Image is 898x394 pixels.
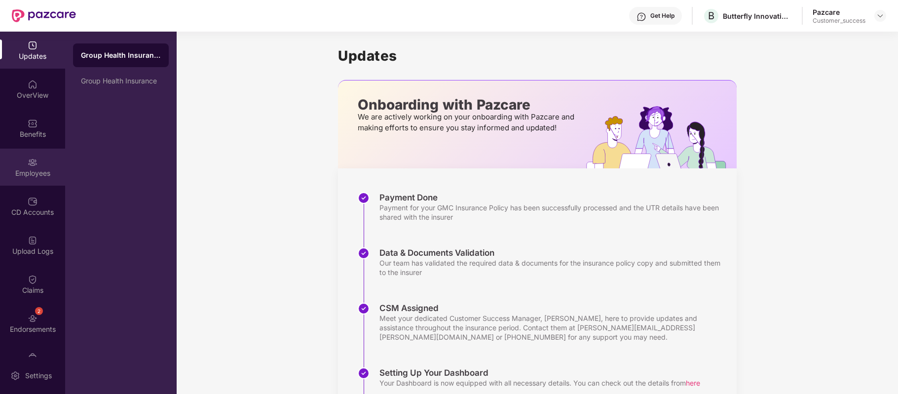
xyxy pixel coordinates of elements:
span: here [686,379,700,387]
img: svg+xml;base64,PHN2ZyBpZD0iQmVuZWZpdHMiIHhtbG5zPSJodHRwOi8vd3d3LnczLm9yZy8yMDAwL3N2ZyIgd2lkdGg9Ij... [28,118,37,128]
p: We are actively working on your onboarding with Pazcare and making efforts to ensure you stay inf... [358,112,577,133]
img: svg+xml;base64,PHN2ZyBpZD0iQ2xhaW0iIHhtbG5zPSJodHRwOi8vd3d3LnczLm9yZy8yMDAwL3N2ZyIgd2lkdGg9IjIwIi... [28,275,37,284]
div: Butterfly Innovations Private Limited [723,11,792,21]
div: Group Health Insurance [81,77,161,85]
img: svg+xml;base64,PHN2ZyBpZD0iRW5kb3JzZW1lbnRzIiB4bWxucz0iaHR0cDovL3d3dy53My5vcmcvMjAwMC9zdmciIHdpZH... [28,314,37,323]
img: hrOnboarding [586,106,737,168]
div: Payment Done [379,192,727,203]
span: B [708,10,714,22]
img: svg+xml;base64,PHN2ZyBpZD0iRW1wbG95ZWVzIiB4bWxucz0iaHR0cDovL3d3dy53My5vcmcvMjAwMC9zdmciIHdpZHRoPS... [28,158,37,167]
div: Our team has validated the required data & documents for the insurance policy copy and submitted ... [379,258,727,277]
div: Setting Up Your Dashboard [379,367,700,378]
div: Customer_success [813,17,865,25]
img: svg+xml;base64,PHN2ZyBpZD0iSGVscC0zMngzMiIgeG1sbnM9Imh0dHA6Ly93d3cudzMub3JnLzIwMDAvc3ZnIiB3aWR0aD... [636,12,646,22]
div: Payment for your GMC Insurance Policy has been successfully processed and the UTR details have be... [379,203,727,222]
img: svg+xml;base64,PHN2ZyBpZD0iVXBsb2FkX0xvZ3MiIGRhdGEtbmFtZT0iVXBsb2FkIExvZ3MiIHhtbG5zPSJodHRwOi8vd3... [28,236,37,245]
h1: Updates [338,47,737,64]
p: Onboarding with Pazcare [358,100,577,109]
img: svg+xml;base64,PHN2ZyBpZD0iU3RlcC1Eb25lLTMyeDMyIiB4bWxucz0iaHR0cDovL3d3dy53My5vcmcvMjAwMC9zdmciIH... [358,367,370,379]
img: New Pazcare Logo [12,9,76,22]
img: svg+xml;base64,PHN2ZyBpZD0iU3RlcC1Eb25lLTMyeDMyIiB4bWxucz0iaHR0cDovL3d3dy53My5vcmcvMjAwMC9zdmciIH... [358,303,370,315]
div: Data & Documents Validation [379,247,727,258]
img: svg+xml;base64,PHN2ZyBpZD0iU2V0dGluZy0yMHgyMCIgeG1sbnM9Imh0dHA6Ly93d3cudzMub3JnLzIwMDAvc3ZnIiB3aW... [10,371,20,381]
div: Meet your dedicated Customer Success Manager, [PERSON_NAME], here to provide updates and assistan... [379,314,727,342]
img: svg+xml;base64,PHN2ZyBpZD0iRHJvcGRvd24tMzJ4MzIiIHhtbG5zPSJodHRwOi8vd3d3LnczLm9yZy8yMDAwL3N2ZyIgd2... [876,12,884,20]
div: Your Dashboard is now equipped with all necessary details. You can check out the details from [379,378,700,388]
div: 2 [35,307,43,315]
img: svg+xml;base64,PHN2ZyBpZD0iVXBkYXRlZCIgeG1sbnM9Imh0dHA6Ly93d3cudzMub3JnLzIwMDAvc3ZnIiB3aWR0aD0iMj... [28,40,37,50]
img: svg+xml;base64,PHN2ZyBpZD0iTXlfT3JkZXJzIiBkYXRhLW5hbWU9Ik15IE9yZGVycyIgeG1sbnM9Imh0dHA6Ly93d3cudz... [28,353,37,362]
img: svg+xml;base64,PHN2ZyBpZD0iSG9tZSIgeG1sbnM9Imh0dHA6Ly93d3cudzMub3JnLzIwMDAvc3ZnIiB3aWR0aD0iMjAiIG... [28,79,37,89]
div: Get Help [650,12,674,20]
img: svg+xml;base64,PHN2ZyBpZD0iQ0RfQWNjb3VudHMiIGRhdGEtbmFtZT0iQ0QgQWNjb3VudHMiIHhtbG5zPSJodHRwOi8vd3... [28,197,37,206]
img: svg+xml;base64,PHN2ZyBpZD0iU3RlcC1Eb25lLTMyeDMyIiB4bWxucz0iaHR0cDovL3d3dy53My5vcmcvMjAwMC9zdmciIH... [358,247,370,259]
div: Pazcare [813,7,865,17]
div: Group Health Insurance [81,50,161,60]
img: svg+xml;base64,PHN2ZyBpZD0iU3RlcC1Eb25lLTMyeDMyIiB4bWxucz0iaHR0cDovL3d3dy53My5vcmcvMjAwMC9zdmciIH... [358,192,370,204]
div: Settings [22,371,55,381]
div: CSM Assigned [379,303,727,314]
